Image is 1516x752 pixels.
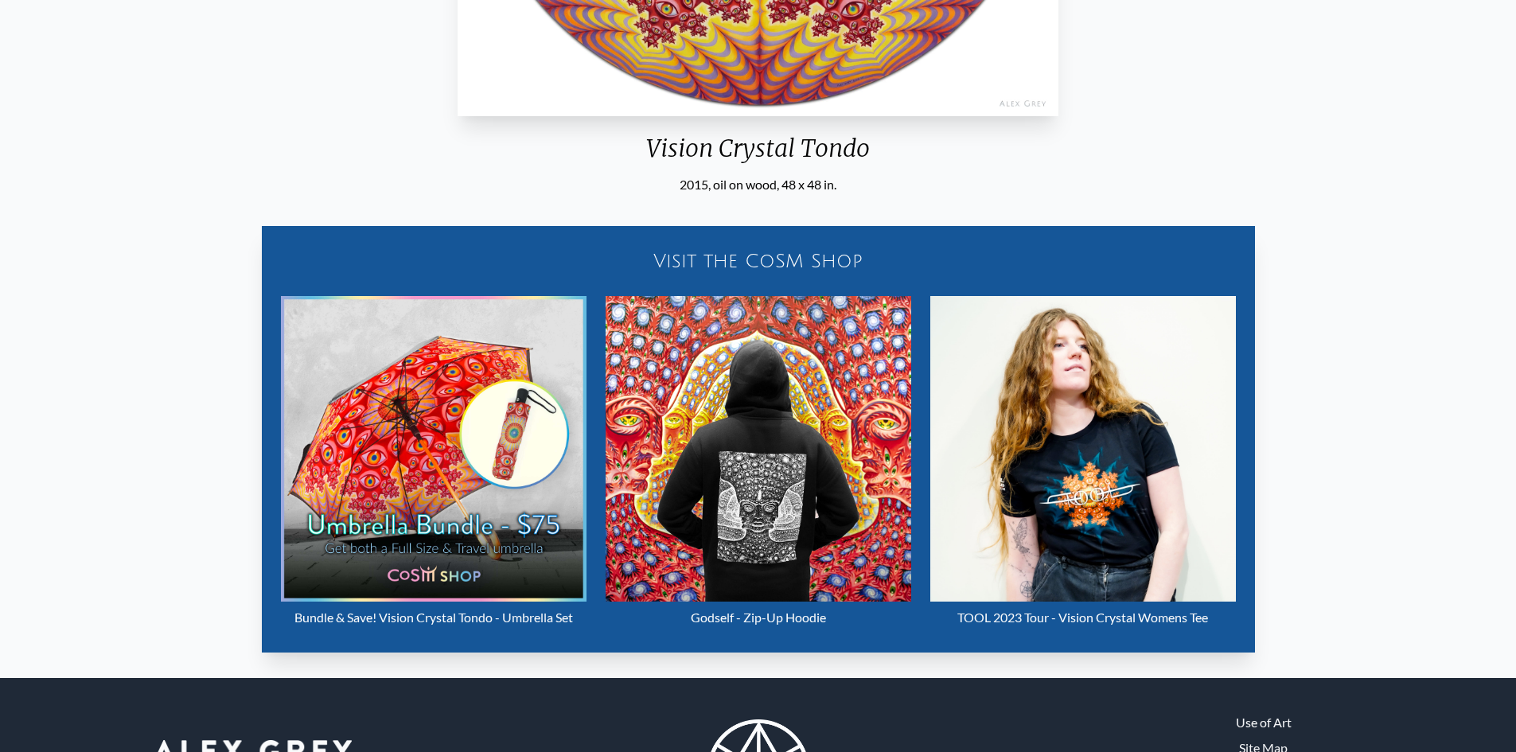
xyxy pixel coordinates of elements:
[271,236,1245,286] a: Visit the CoSM Shop
[451,175,1064,194] div: 2015, oil on wood, 48 x 48 in.
[451,134,1064,175] div: Vision Crystal Tondo
[930,296,1236,633] a: TOOL 2023 Tour - Vision Crystal Womens Tee
[606,296,911,633] a: Godself - Zip-Up Hoodie
[930,296,1236,602] img: TOOL 2023 Tour - Vision Crystal Womens Tee
[1236,713,1292,732] a: Use of Art
[281,296,587,633] a: Bundle & Save! Vision Crystal Tondo - Umbrella Set
[606,602,911,633] div: Godself - Zip-Up Hoodie
[930,602,1236,633] div: TOOL 2023 Tour - Vision Crystal Womens Tee
[606,296,911,602] img: Godself - Zip-Up Hoodie
[281,296,587,602] img: Bundle & Save! Vision Crystal Tondo - Umbrella Set
[281,602,587,633] div: Bundle & Save! Vision Crystal Tondo - Umbrella Set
